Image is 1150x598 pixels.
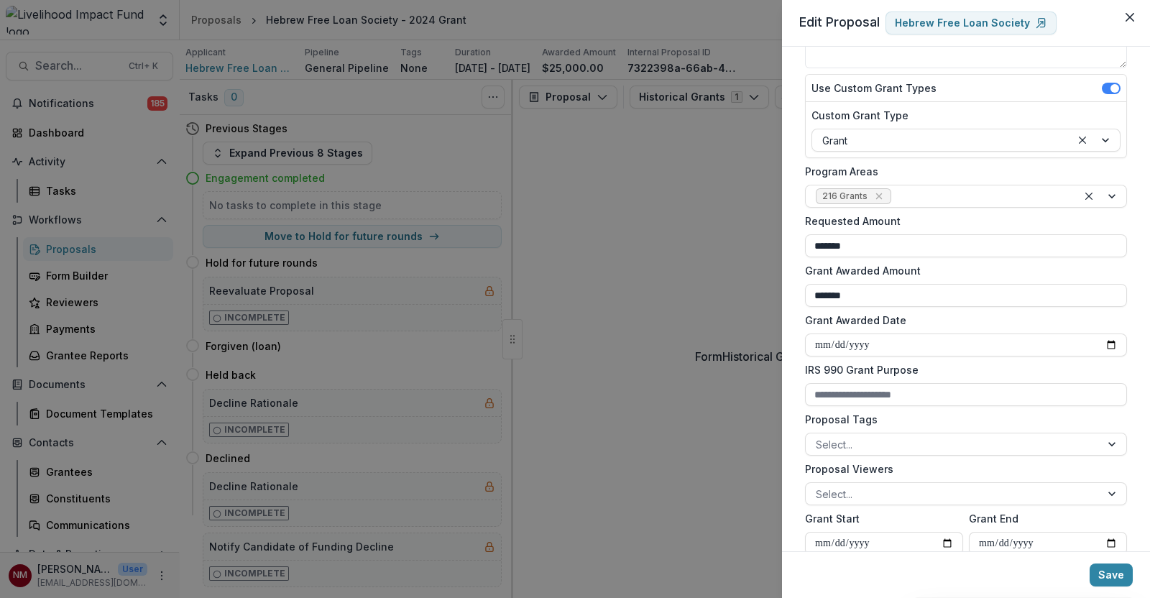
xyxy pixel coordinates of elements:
label: Requested Amount [805,213,1118,229]
button: Save [1090,563,1133,586]
button: Close [1118,6,1141,29]
label: Grant Awarded Amount [805,263,1118,278]
div: Clear selected options [1080,188,1098,205]
label: Grant End [969,511,1118,526]
label: Proposal Viewers [805,461,1118,477]
label: IRS 990 Grant Purpose [805,362,1118,377]
label: Use Custom Grant Types [811,80,937,96]
label: Grant Start [805,511,954,526]
span: 216 Grants [822,191,868,201]
div: Clear selected options [1074,132,1091,149]
p: Hebrew Free Loan Society [895,17,1030,29]
label: Proposal Tags [805,412,1118,427]
a: Hebrew Free Loan Society [885,11,1057,34]
label: Custom Grant Type [811,108,1112,123]
label: Grant Awarded Date [805,313,1118,328]
label: Program Areas [805,164,1118,179]
span: Edit Proposal [799,14,880,29]
div: Remove 216 Grants [872,189,886,203]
